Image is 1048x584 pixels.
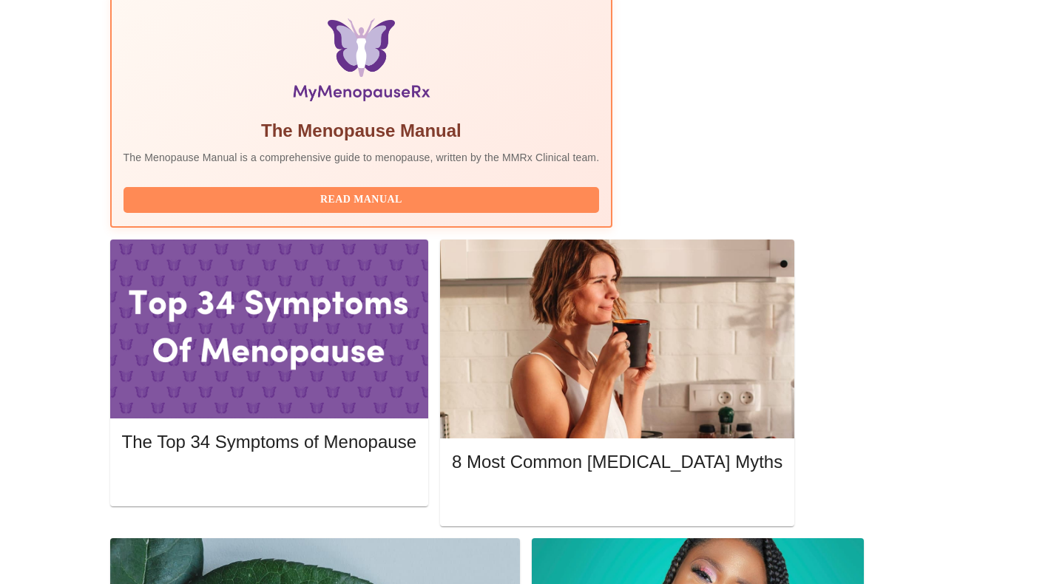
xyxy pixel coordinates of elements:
[452,488,782,514] button: Read More
[124,192,604,205] a: Read Manual
[137,471,402,489] span: Read More
[467,492,768,510] span: Read More
[138,191,585,209] span: Read Manual
[199,18,524,107] img: Menopause Manual
[122,430,416,454] h5: The Top 34 Symptoms of Menopause
[124,150,600,165] p: The Menopause Manual is a comprehensive guide to menopause, written by the MMRx Clinical team.
[122,467,416,493] button: Read More
[124,187,600,213] button: Read Manual
[452,493,786,506] a: Read More
[124,119,600,143] h5: The Menopause Manual
[122,472,420,485] a: Read More
[452,450,782,474] h5: 8 Most Common [MEDICAL_DATA] Myths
